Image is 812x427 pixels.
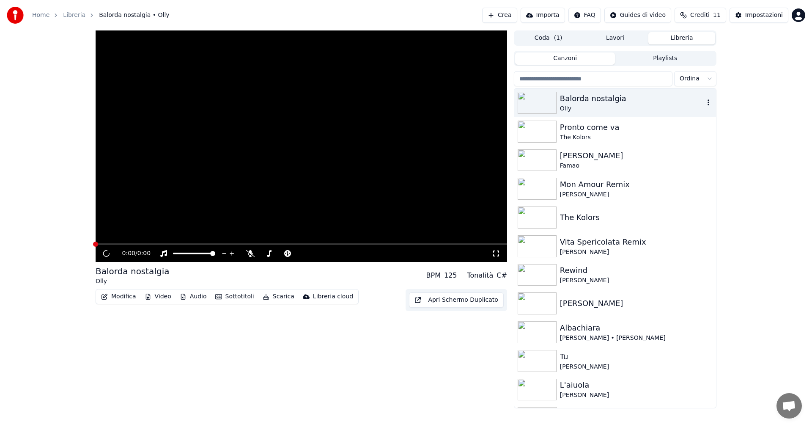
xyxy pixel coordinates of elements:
button: Canzoni [515,52,615,65]
div: [PERSON_NAME] [560,190,713,199]
div: Pronto come va [560,121,713,133]
div: Vita Spericolata Remix [560,236,713,248]
button: Guides di video [604,8,671,23]
div: The Kolors [560,133,713,142]
div: [PERSON_NAME] [560,150,713,162]
div: Balorda nostalgia [560,93,704,105]
div: Impostazioni [745,11,783,19]
div: Tu [560,351,713,363]
span: ( 1 ) [554,34,562,42]
span: Crediti [690,11,710,19]
span: Ordina [680,74,700,83]
button: Playlists [615,52,715,65]
a: Home [32,11,49,19]
button: Audio [176,291,210,303]
button: Crea [482,8,517,23]
div: Famao [560,162,713,170]
button: Impostazioni [730,8,788,23]
span: 0:00 [122,249,135,258]
div: [PERSON_NAME] • [PERSON_NAME] [560,334,713,342]
div: Olly [560,105,704,113]
div: L'aiuola [560,379,713,391]
button: Lavori [582,32,649,44]
button: Modifica [98,291,140,303]
div: [PERSON_NAME] [560,248,713,256]
div: Olly [96,277,169,286]
div: Rewind [560,264,713,276]
div: Libreria cloud [313,292,353,301]
button: Scarica [259,291,298,303]
div: [PERSON_NAME] [560,276,713,285]
div: Tonalità [467,270,494,281]
div: Balorda nostalgia [96,265,169,277]
span: Balorda nostalgia • Olly [99,11,169,19]
div: The Kolors [560,212,713,223]
button: Importa [521,8,565,23]
button: Apri Schermo Duplicato [409,292,503,308]
div: [PERSON_NAME] [560,391,713,399]
div: BPM [426,270,441,281]
button: Video [141,291,175,303]
button: Coda [515,32,582,44]
div: Albachiara [560,322,713,334]
div: C# [497,270,507,281]
img: youka [7,7,24,24]
div: / [122,249,143,258]
span: 0:00 [137,249,151,258]
nav: breadcrumb [32,11,170,19]
button: FAQ [568,8,601,23]
button: Crediti11 [675,8,726,23]
a: Aprire la chat [776,393,802,419]
div: 125 [444,270,457,281]
div: Mon Amour Remix [560,179,713,190]
div: [PERSON_NAME] [560,298,713,309]
div: [PERSON_NAME] [560,363,713,371]
span: 11 [713,11,721,19]
button: Libreria [648,32,715,44]
a: Libreria [63,11,85,19]
button: Sottotitoli [212,291,258,303]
